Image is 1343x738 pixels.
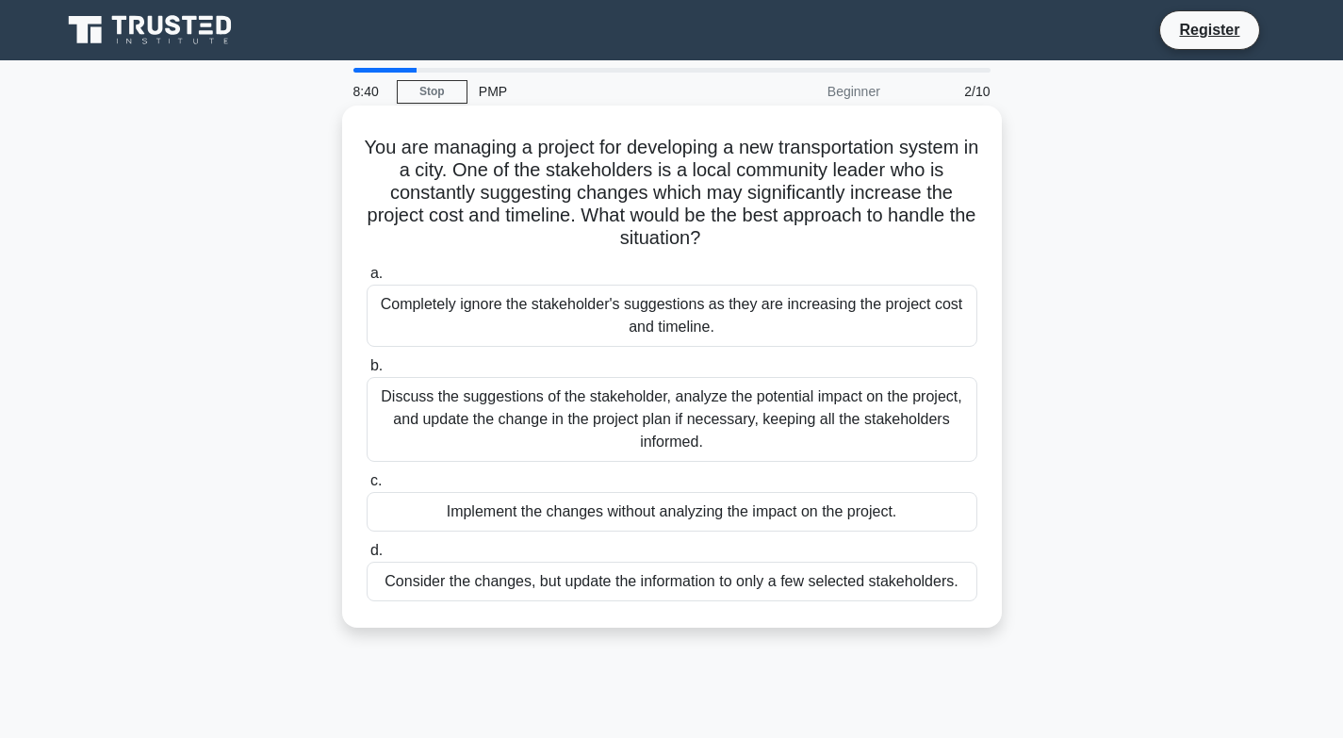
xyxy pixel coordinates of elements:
h5: You are managing a project for developing a new transportation system in a city. One of the stake... [365,136,979,251]
a: Stop [397,80,467,104]
div: Completely ignore the stakeholder's suggestions as they are increasing the project cost and timel... [367,285,977,347]
span: b. [370,357,383,373]
span: c. [370,472,382,488]
div: Beginner [727,73,892,110]
div: 2/10 [892,73,1002,110]
div: Discuss the suggestions of the stakeholder, analyze the potential impact on the project, and upda... [367,377,977,462]
div: 8:40 [342,73,397,110]
div: Consider the changes, but update the information to only a few selected stakeholders. [367,562,977,601]
span: d. [370,542,383,558]
a: Register [1168,18,1251,41]
span: a. [370,265,383,281]
div: PMP [467,73,727,110]
div: Implement the changes without analyzing the impact on the project. [367,492,977,532]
